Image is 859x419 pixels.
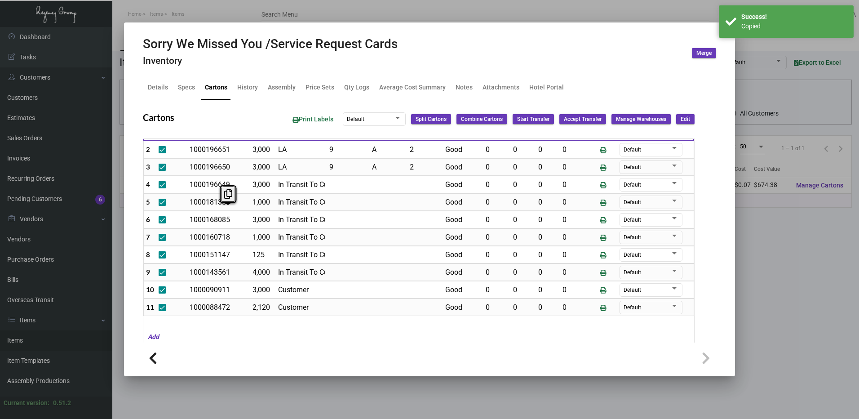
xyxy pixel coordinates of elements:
span: Default [624,199,641,205]
button: Print Labels [285,111,341,128]
h4: Inventory [143,55,398,67]
span: 7 [146,233,150,241]
span: Default [624,217,641,223]
span: Accept Transfer [564,116,602,123]
button: Start Transfer [513,114,554,124]
span: Default [624,164,641,170]
div: Details [148,83,168,92]
span: Default [624,287,641,293]
button: Merge [692,48,716,58]
span: Merge [696,49,712,57]
div: Qty Logs [344,83,369,92]
span: Default [624,304,641,311]
span: 11 [146,303,154,311]
h2: Sorry We Missed You /Service Request Cards [143,36,398,52]
i: Copy [224,189,232,199]
button: Manage Warehouses [611,114,671,124]
div: Average Cost Summary [379,83,446,92]
span: Split Cartons [416,116,447,123]
span: 5 [146,198,150,206]
span: 4 [146,180,150,188]
span: Manage Warehouses [616,116,666,123]
span: 3 [146,163,150,171]
button: Combine Cartons [456,114,507,124]
div: Attachments [483,83,519,92]
div: Hotel Portal [529,83,564,92]
span: Default [624,269,641,276]
div: Current version: [4,398,49,408]
button: Edit [676,114,695,124]
span: Print Labels [292,116,333,123]
h2: Cartons [143,112,174,123]
span: Combine Cartons [461,116,503,123]
span: 10 [146,285,154,294]
span: Default [624,182,641,188]
div: Notes [456,83,473,92]
div: Price Sets [306,83,334,92]
div: 0.51.2 [53,398,71,408]
span: Default [624,147,641,153]
mat-hint: Add [143,332,159,342]
div: History [237,83,258,92]
div: Сopied [741,22,847,31]
span: 2 [146,145,150,153]
span: 8 [146,250,150,259]
span: 6 [146,215,150,223]
span: Default [624,234,641,241]
div: Cartons [205,83,227,92]
span: Default [347,116,364,122]
span: Start Transfer [517,116,549,123]
div: Specs [178,83,195,92]
button: Accept Transfer [559,114,606,124]
span: Default [624,252,641,258]
div: Success! [741,12,847,22]
span: Edit [681,116,690,123]
button: Split Cartons [411,114,451,124]
div: Assembly [268,83,296,92]
span: 9 [146,268,150,276]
